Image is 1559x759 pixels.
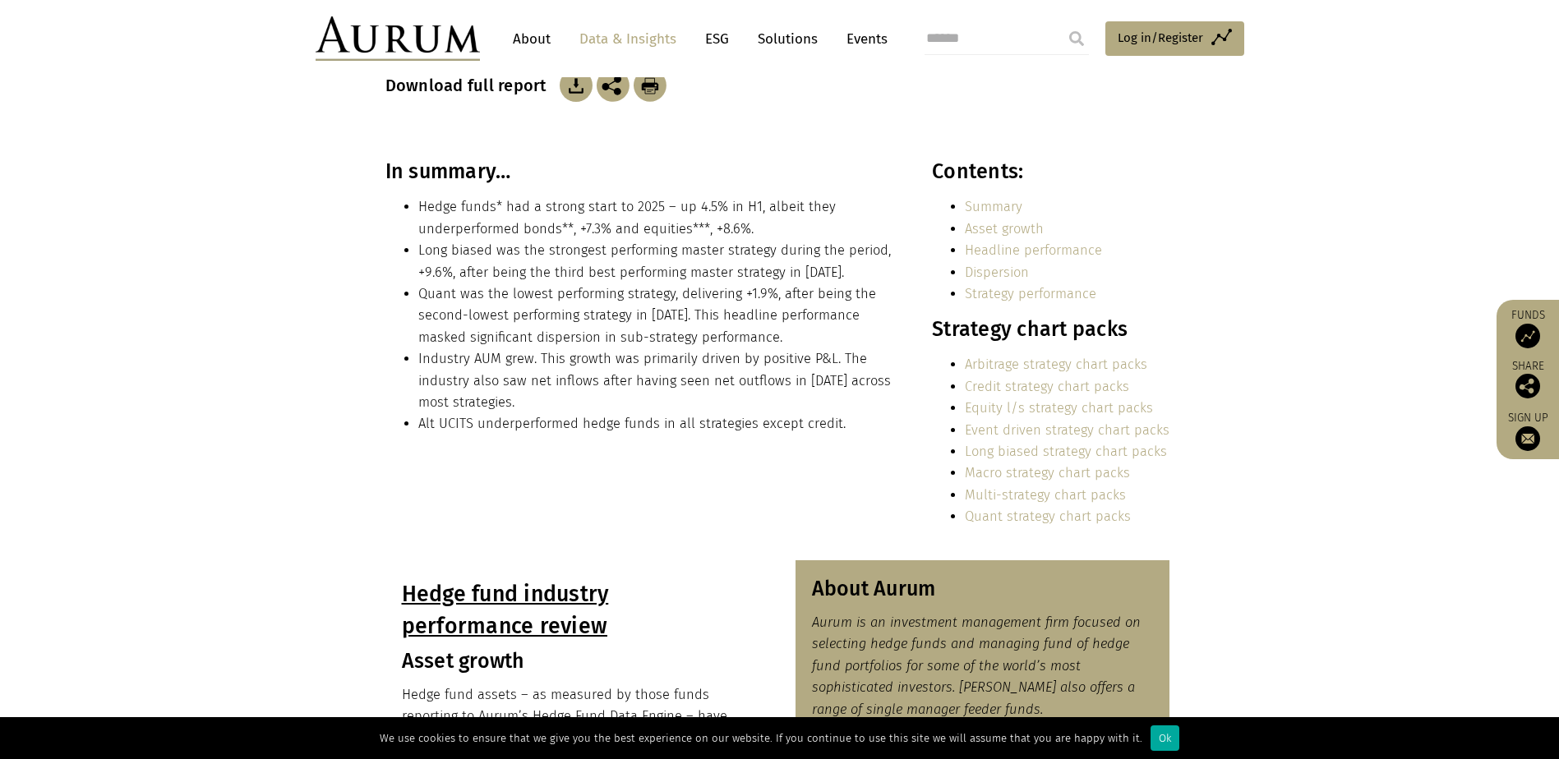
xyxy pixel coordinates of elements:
input: Submit [1060,22,1093,55]
h3: Asset growth [402,649,744,674]
a: Events [838,24,888,54]
a: Summary [965,199,1022,214]
img: Share this post [1515,374,1540,398]
h3: Strategy chart packs [932,317,1169,342]
li: Hedge funds* had a strong start to 2025 – up 4.5% in H1, albeit they underperformed bonds**, +7.3... [418,196,897,240]
a: Dispersion [965,264,1029,280]
u: Hedge fund industry performance review [402,581,609,639]
a: Equity l/s strategy chart packs [965,400,1153,416]
a: Log in/Register [1105,21,1244,56]
img: Share this post [597,69,630,102]
a: Asset growth [965,221,1044,237]
a: Credit strategy chart packs [965,379,1129,394]
li: Alt UCITS underperformed hedge funds in all strategies except credit. [418,413,897,435]
a: Multi-strategy chart packs [965,487,1126,503]
li: Long biased was the strongest performing master strategy during the period, +9.6%, after being th... [418,240,897,283]
img: Sign up to our newsletter [1515,426,1540,451]
a: Solutions [750,24,826,54]
a: Arbitrage strategy chart packs [965,356,1147,372]
a: ESG [697,24,737,54]
a: Quant strategy chart packs [965,508,1131,524]
div: Share [1505,361,1551,398]
a: Data & Insights [571,24,685,54]
a: Funds [1505,308,1551,348]
span: Log in/Register [1118,28,1203,48]
img: Download Article [560,69,593,102]
img: Download Article [634,69,666,102]
a: Event driven strategy chart packs [965,422,1169,438]
a: Strategy performance [965,286,1096,301]
a: Long biased strategy chart packs [965,444,1167,459]
div: Ok [1151,725,1179,751]
li: Quant was the lowest performing strategy, delivering +1.9%, after being the second-lowest perform... [418,283,897,348]
em: Aurum is an investment management firm focused on selecting hedge funds and managing fund of hedg... [812,614,1141,717]
a: About [505,24,559,54]
h3: Contents: [932,159,1169,184]
img: Aurum [316,16,480,61]
a: Macro strategy chart packs [965,465,1130,481]
img: Access Funds [1515,324,1540,348]
a: Sign up [1505,411,1551,451]
h3: About Aurum [812,577,1154,601]
li: Industry AUM grew. This growth was primarily driven by positive P&L. The industry also saw net in... [418,348,897,413]
h3: In summary… [385,159,897,184]
h3: Download full report [385,76,556,95]
a: Headline performance [965,242,1102,258]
